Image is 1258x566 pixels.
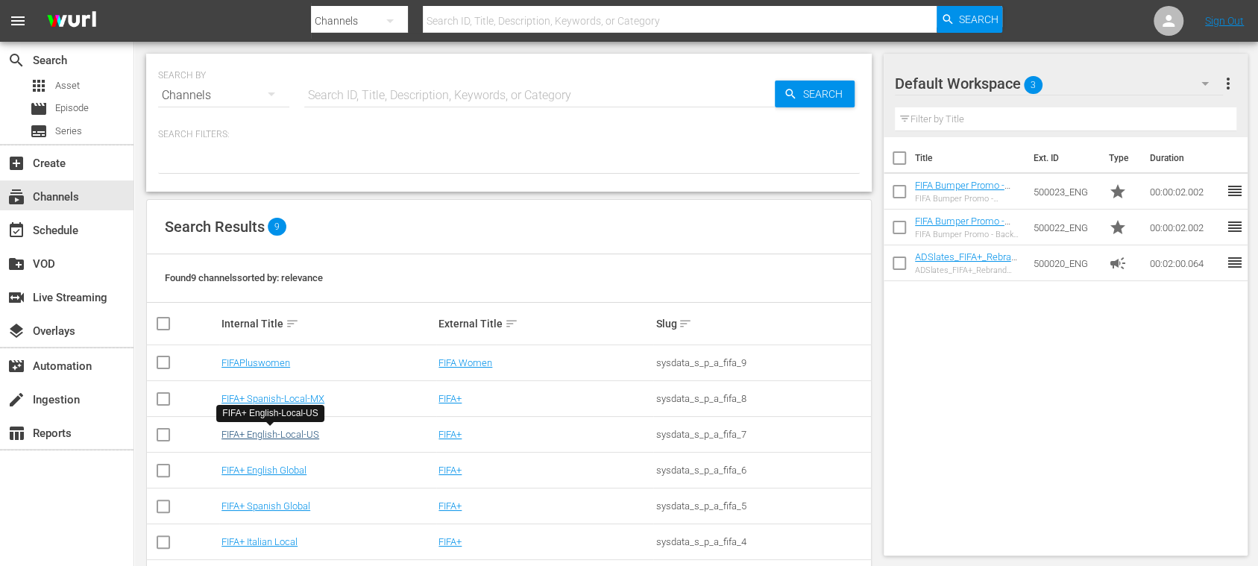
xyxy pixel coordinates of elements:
span: menu [9,12,27,30]
a: FIFA+ Spanish Global [221,500,310,512]
span: sort [505,317,518,330]
span: Create [7,154,25,172]
th: Title [915,137,1025,179]
a: ADSlates_FIFA+_Rebrand (EN) [915,251,1022,274]
img: ans4CAIJ8jUAAAAAAAAAAAAAAAAAAAAAAAAgQb4GAAAAAAAAAAAAAAAAAAAAAAAAJMjXAAAAAAAAAAAAAAAAAAAAAAAAgAT5G... [36,4,107,39]
a: FIFA+ Spanish-Local-MX [221,393,324,404]
span: Promo [1108,218,1126,236]
span: Reports [7,424,25,442]
a: FIFA+ English Global [221,465,306,476]
span: Search [797,81,855,107]
div: sysdata_s_p_a_fifa_7 [655,429,868,440]
a: FIFA+ [438,536,462,547]
a: FIFA+ Italian Local [221,536,298,547]
div: sysdata_s_p_a_fifa_6 [655,465,868,476]
a: FIFA Women [438,357,492,368]
a: FIFA Bumper Promo - Welcome Back (EN) [915,180,1010,202]
span: reorder [1225,218,1243,236]
span: 9 [268,218,286,236]
a: FIFA+ [438,465,462,476]
span: Episode [30,100,48,118]
span: Live Streaming [7,289,25,306]
a: FIFAPluswomen [221,357,290,368]
a: Sign Out [1205,15,1244,27]
div: sysdata_s_p_a_fifa_9 [655,357,868,368]
th: Type [1099,137,1140,179]
div: sysdata_s_p_a_fifa_5 [655,500,868,512]
td: 00:00:02.002 [1143,174,1225,210]
a: FIFA+ [438,429,462,440]
span: 3 [1024,69,1042,101]
div: Slug [655,315,868,333]
span: Ingestion [7,391,25,409]
button: Search [937,6,1002,33]
span: Asset [30,77,48,95]
span: Search Results [165,218,265,236]
button: more_vert [1218,66,1236,101]
span: Asset [55,78,80,93]
span: Found 9 channels sorted by: relevance [165,272,323,283]
td: 500022_ENG [1028,210,1103,245]
th: Ext. ID [1025,137,1099,179]
a: FIFA+ [438,393,462,404]
span: VOD [7,255,25,273]
td: 500023_ENG [1028,174,1103,210]
div: ADSlates_FIFA+_Rebrand (EN) [915,265,1022,275]
div: FIFA Bumper Promo - Back Soon (EN) [915,230,1022,239]
span: sort [286,317,299,330]
span: more_vert [1218,75,1236,92]
div: sysdata_s_p_a_fifa_8 [655,393,868,404]
span: Channels [7,188,25,206]
div: Default Workspace [895,63,1224,104]
span: Series [55,124,82,139]
div: sysdata_s_p_a_fifa_4 [655,536,868,547]
span: sort [679,317,692,330]
span: Automation [7,357,25,375]
span: reorder [1225,182,1243,200]
div: Internal Title [221,315,434,333]
span: Promo [1108,183,1126,201]
span: Search [7,51,25,69]
span: Episode [55,101,89,116]
a: FIFA+ [438,500,462,512]
div: External Title [438,315,651,333]
a: FIFA Bumper Promo - Back Soon (EN) [915,216,1010,238]
span: Schedule [7,221,25,239]
span: Ad [1108,254,1126,272]
p: Search Filters: [158,128,860,141]
td: 00:00:02.002 [1143,210,1225,245]
span: Search [959,6,998,33]
td: 500020_ENG [1028,245,1103,281]
span: Overlays [7,322,25,340]
span: Series [30,122,48,140]
span: reorder [1225,254,1243,271]
div: FIFA+ English-Local-US [222,407,318,420]
button: Search [775,81,855,107]
a: FIFA+ English-Local-US [221,429,319,440]
div: FIFA Bumper Promo - Welcome Back (EN) [915,194,1022,204]
th: Duration [1140,137,1230,179]
td: 00:02:00.064 [1143,245,1225,281]
div: Channels [158,75,289,116]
